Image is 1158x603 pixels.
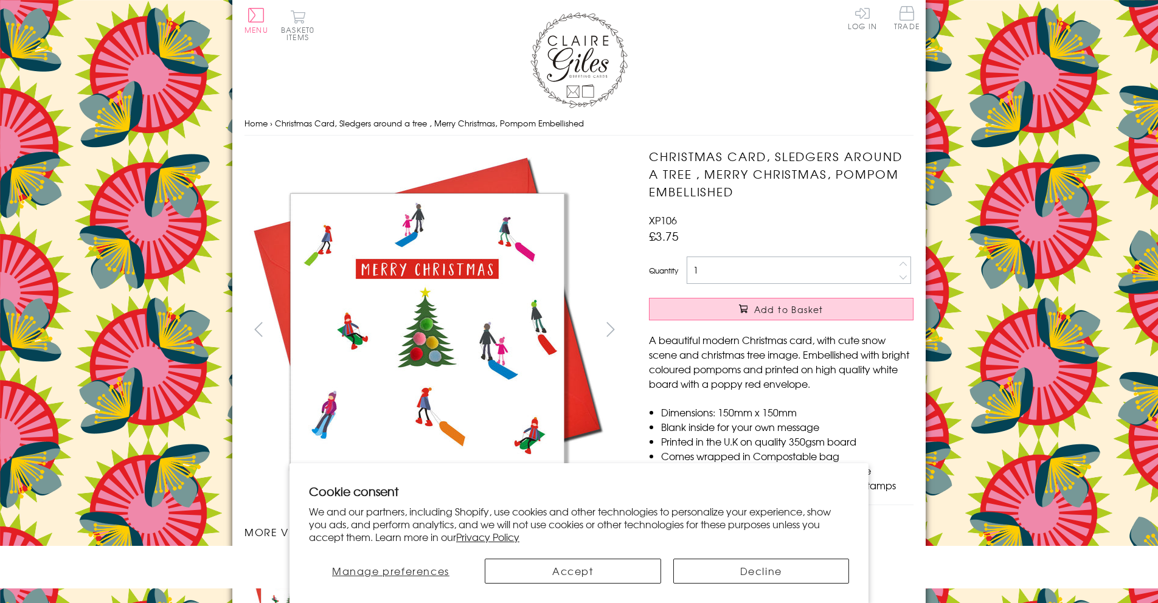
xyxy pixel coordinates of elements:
button: next [597,315,625,343]
span: Manage preferences [332,563,449,578]
span: › [270,117,272,129]
button: Manage preferences [309,559,473,584]
li: Comes wrapped in Compostable bag [661,449,914,463]
label: Quantity [649,265,678,276]
h1: Christmas Card, Sledgers around a tree , Merry Christmas, Pompom Embellished [649,148,914,200]
a: Home [244,117,268,129]
button: Basket0 items [281,10,314,41]
a: Log In [848,6,877,30]
nav: breadcrumbs [244,111,914,136]
span: Menu [244,24,268,35]
a: Trade [894,6,920,32]
p: A beautiful modern Christmas card, with cute snow scene and christmas tree image. Embellished wit... [649,333,914,391]
button: prev [244,315,272,343]
span: Add to Basket [754,303,823,315]
img: Christmas Card, Sledgers around a tree , Merry Christmas, Pompom Embellished [244,148,609,512]
li: Printed in the U.K on quality 350gsm board [661,434,914,449]
img: Claire Giles Greetings Cards [530,12,628,108]
span: 0 items [286,24,314,43]
button: Add to Basket [649,298,914,320]
span: £3.75 [649,227,679,244]
li: Blank inside for your own message [661,419,914,434]
button: Accept [485,559,661,584]
h2: Cookie consent [309,483,849,500]
p: We and our partners, including Shopify, use cookies and other technologies to personalize your ex... [309,505,849,543]
button: Decline [673,559,850,584]
h3: More views [244,525,625,539]
span: Christmas Card, Sledgers around a tree , Merry Christmas, Pompom Embellished [275,117,584,129]
span: Trade [894,6,920,30]
a: Privacy Policy [456,529,519,544]
span: XP106 [649,213,677,227]
button: Menu [244,8,268,33]
li: Dimensions: 150mm x 150mm [661,405,914,419]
